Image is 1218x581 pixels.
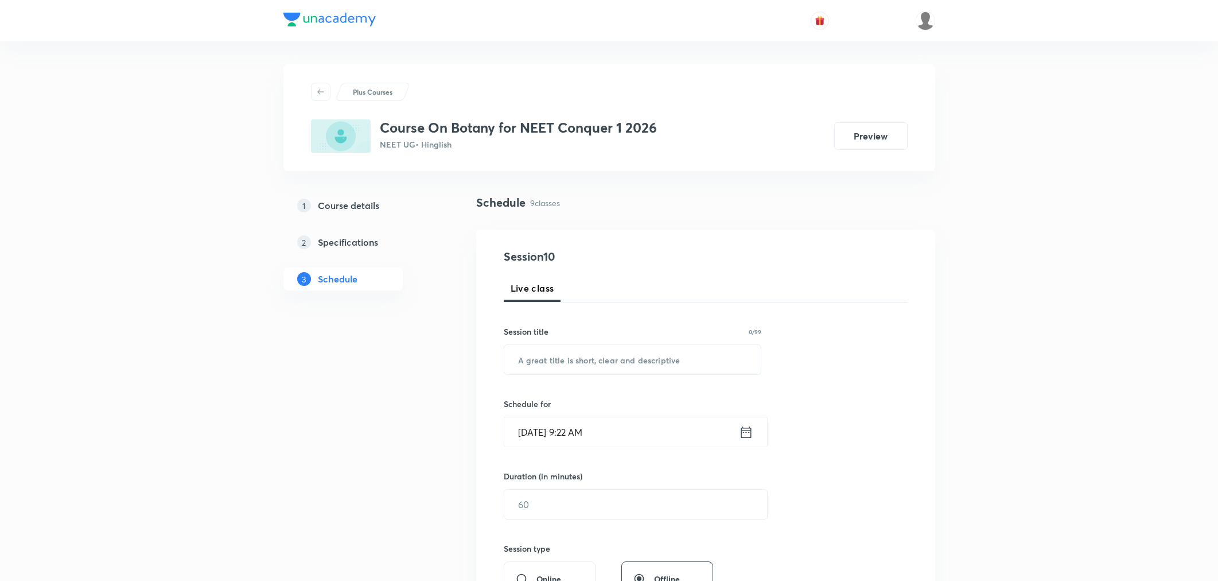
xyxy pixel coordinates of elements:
h6: Duration (in minutes) [504,470,582,482]
input: A great title is short, clear and descriptive [504,345,761,374]
button: Preview [834,122,908,150]
h6: Session type [504,543,550,555]
img: C6A3891B-46CB-4684-BC61-A224009A87F9_plus.png [311,119,371,153]
input: 60 [504,490,767,519]
img: avatar [815,16,825,26]
p: 3 [297,272,311,286]
p: Plus Courses [353,87,392,97]
a: 2Specifications [283,231,439,254]
a: 1Course details [283,194,439,217]
h5: Course details [318,199,379,212]
img: Company Logo [283,13,376,26]
a: Company Logo [283,13,376,29]
p: NEET UG • Hinglish [380,138,657,150]
span: Live class [511,281,554,295]
h5: Specifications [318,235,378,249]
h4: Schedule [476,194,526,211]
p: 9 classes [530,197,560,209]
p: 1 [297,199,311,212]
p: 2 [297,235,311,249]
h4: Session 10 [504,248,713,265]
h3: Course On Botany for NEET Conquer 1 2026 [380,119,657,136]
h6: Schedule for [504,398,762,410]
img: Vivek Patil [916,11,935,30]
p: 0/99 [749,329,761,335]
h6: Session title [504,326,548,338]
h5: Schedule [318,272,357,286]
button: avatar [811,11,829,30]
